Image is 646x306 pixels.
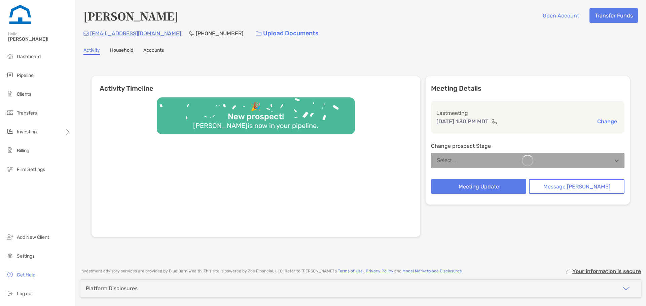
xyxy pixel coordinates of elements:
[83,8,178,24] h4: [PERSON_NAME]
[90,29,181,38] p: [EMAIL_ADDRESS][DOMAIN_NAME]
[491,119,497,124] img: communication type
[17,129,37,135] span: Investing
[6,252,14,260] img: settings icon
[17,54,41,59] span: Dashboard
[589,8,638,23] button: Transfer Funds
[248,102,263,112] div: 🎉
[436,117,489,126] p: [DATE] 1:30 PM MDT
[8,3,32,27] img: Zoe Logo
[17,110,37,116] span: Transfers
[196,29,243,38] p: [PHONE_NUMBER]
[338,269,363,273] a: Terms of Use
[529,179,624,194] button: Message [PERSON_NAME]
[402,269,462,273] a: Model Marketplace Disclosures
[86,285,138,292] div: Platform Disclosures
[366,269,393,273] a: Privacy Policy
[8,36,71,42] span: [PERSON_NAME]!
[6,90,14,98] img: clients icon
[6,127,14,135] img: investing icon
[6,146,14,154] img: billing icon
[6,233,14,241] img: add_new_client icon
[537,8,584,23] button: Open Account
[110,47,133,55] a: Household
[17,234,49,240] span: Add New Client
[572,268,641,274] p: Your information is secure
[225,112,287,122] div: New prospect!
[6,270,14,278] img: get-help icon
[431,179,527,194] button: Meeting Update
[6,165,14,173] img: firm-settings icon
[17,272,35,278] span: Get Help
[6,71,14,79] img: pipeline icon
[17,73,34,78] span: Pipeline
[83,32,89,36] img: Email Icon
[431,142,624,150] p: Change prospect Stage
[190,122,321,130] div: [PERSON_NAME] is now in your pipeline.
[92,76,420,92] h6: Activity Timeline
[6,289,14,297] img: logout icon
[436,109,619,117] p: Last meeting
[595,118,619,125] button: Change
[17,291,33,297] span: Log out
[622,285,630,293] img: icon arrow
[6,52,14,60] img: dashboard icon
[157,97,355,129] img: Confetti
[80,269,463,274] p: Investment advisory services are provided by Blue Barn Wealth . This site is powered by Zoe Finan...
[256,31,261,36] img: button icon
[17,167,45,172] span: Firm Settings
[17,91,31,97] span: Clients
[6,108,14,117] img: transfers icon
[431,84,624,93] p: Meeting Details
[83,47,100,55] a: Activity
[17,148,29,154] span: Billing
[251,26,323,41] a: Upload Documents
[17,253,35,259] span: Settings
[189,31,194,36] img: Phone Icon
[143,47,164,55] a: Accounts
